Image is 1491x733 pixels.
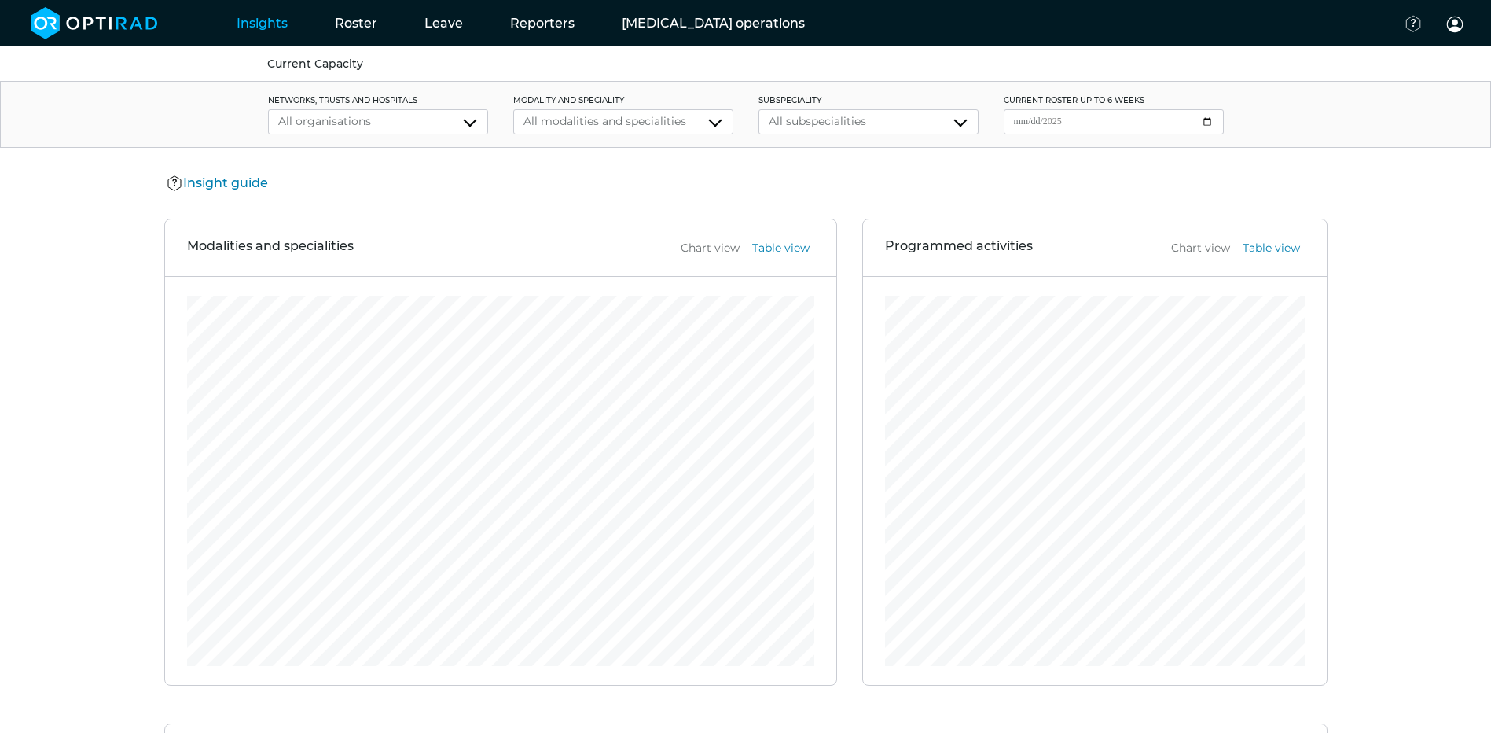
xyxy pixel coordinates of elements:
[167,175,183,193] img: Help Icon
[676,239,744,257] button: Chart view
[1166,239,1235,257] button: Chart view
[513,94,733,106] label: modality and speciality
[187,238,354,257] h3: Modalities and specialities
[31,7,158,39] img: brand-opti-rad-logos-blue-and-white-d2f68631ba2948856bd03f2d395fb146ddc8fb01b4b6e9315ea85fa773367...
[164,173,273,193] button: Insight guide
[758,94,979,106] label: subspeciality
[267,57,363,71] a: Current Capacity
[747,239,814,257] button: Table view
[1238,239,1305,257] button: Table view
[1004,94,1224,106] label: current roster up to 6 weeks
[268,94,488,106] label: networks, trusts and hospitals
[885,238,1033,257] h3: Programmed activities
